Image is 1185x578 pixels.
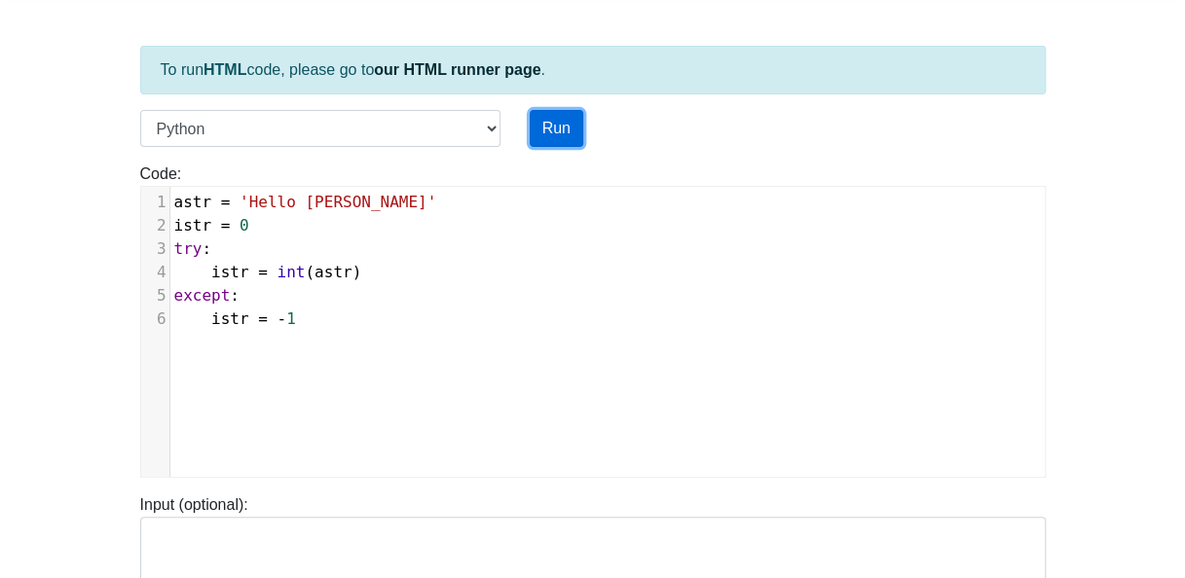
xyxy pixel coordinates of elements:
[174,239,212,258] span: :
[174,193,212,211] span: astr
[221,193,231,211] span: =
[258,263,268,281] span: =
[174,239,203,258] span: try
[126,163,1060,478] div: Code:
[211,263,249,281] span: istr
[277,309,286,328] span: -
[240,216,249,235] span: 0
[530,110,583,147] button: Run
[277,263,305,281] span: int
[141,237,169,261] div: 3
[174,216,212,235] span: istr
[174,286,231,305] span: except
[204,61,246,78] strong: HTML
[141,307,169,331] div: 6
[174,263,362,281] span: ( )
[141,261,169,284] div: 4
[211,309,249,328] span: istr
[286,309,296,328] span: 1
[141,284,169,307] div: 5
[174,286,241,305] span: :
[140,46,1046,94] div: To run code, please go to .
[374,61,540,78] a: our HTML runner page
[258,309,268,328] span: =
[221,216,231,235] span: =
[141,214,169,237] div: 2
[315,263,352,281] span: astr
[240,193,436,211] span: 'Hello [PERSON_NAME]'
[141,191,169,214] div: 1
